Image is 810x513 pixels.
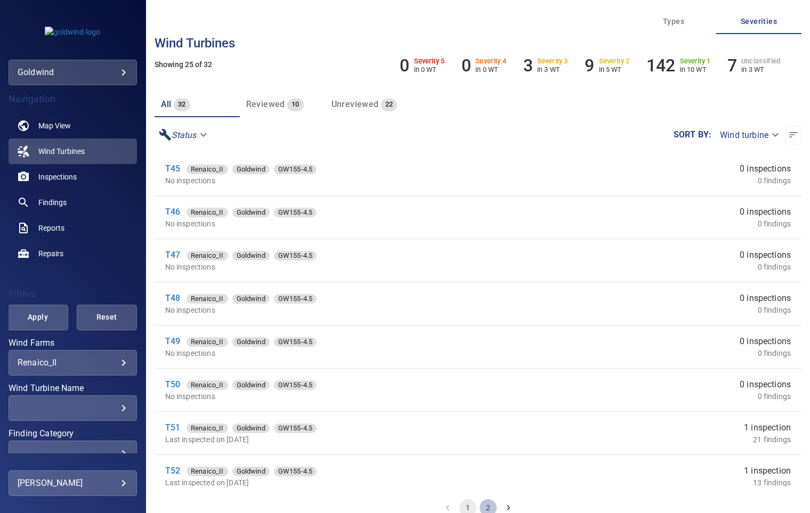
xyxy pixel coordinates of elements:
p: 21 findings [753,434,791,445]
div: Status [155,126,214,144]
em: Status [172,130,197,140]
span: 0 inspections [740,292,791,305]
span: Renaico_II [187,380,228,390]
a: T45 [165,164,180,174]
span: Goldwind [232,207,270,218]
div: GW155-4.5 [274,251,317,260]
label: Wind Turbine Name [9,384,137,393]
span: 0 inspections [740,249,791,262]
a: T47 [165,250,180,260]
span: all [161,99,172,109]
div: Wind Farms [9,350,137,376]
p: Last inspected on [DATE] [165,477,532,488]
div: Renaico_II [187,165,228,174]
span: Renaico_II [187,466,228,477]
span: GW155-4.5 [274,337,317,347]
div: Renaico_II [187,251,228,260]
p: No inspections [165,348,530,359]
span: Goldwind [232,250,270,261]
div: Goldwind [232,251,270,260]
div: Renaico_II [187,467,228,476]
span: Goldwind [232,423,270,434]
div: Wind Turbine Name [9,395,137,421]
h6: Severity 5 [414,58,445,65]
h5: Showing 25 of 32 [155,61,801,69]
div: GW155-4.5 [274,208,317,217]
span: Inspections [38,172,77,182]
div: goldwind [9,60,137,85]
label: Wind Farms [9,339,137,347]
div: GW155-4.5 [274,467,317,476]
li: Severity Unclassified [727,55,780,76]
div: [PERSON_NAME] [18,475,128,492]
span: Wind Turbines [38,146,85,157]
p: 0 findings [758,262,791,272]
span: Map View [38,120,71,131]
a: T50 [165,379,180,389]
a: inspections noActive [9,164,137,190]
p: Last inspected on [DATE] [165,434,532,445]
p: in 3 WT [741,66,780,74]
h6: 7 [727,55,737,76]
a: repairs noActive [9,241,137,266]
li: Severity 3 [523,55,568,76]
div: Goldwind [232,208,270,217]
span: Goldwind [232,380,270,390]
h6: 3 [523,55,533,76]
li: Severity 5 [400,55,444,76]
li: Severity 1 [646,55,710,76]
div: Finding Category [9,441,137,466]
label: Finding Category [9,429,137,438]
div: Goldwind [232,424,270,433]
button: Sort list from newest to oldest [785,126,801,144]
div: GW155-4.5 [274,294,317,304]
span: Reports [38,223,64,233]
span: Severities [723,15,795,28]
span: Renaico_II [187,337,228,347]
span: Reset [90,311,124,324]
h6: 9 [585,55,594,76]
div: GW155-4.5 [274,424,317,433]
div: GW155-4.5 [274,380,317,390]
h6: 142 [646,55,675,76]
p: in 5 WT [599,66,630,74]
span: Types [637,15,710,28]
a: findings noActive [9,190,137,215]
div: Renaico_II [187,208,228,217]
p: No inspections [165,305,530,315]
span: Reviewed [246,99,285,109]
span: GW155-4.5 [274,423,317,434]
p: 0 findings [758,391,791,402]
span: 10 [287,99,304,111]
span: Goldwind [232,466,270,477]
span: Findings [38,197,67,208]
p: 13 findings [753,477,791,488]
p: No inspections [165,262,530,272]
h6: 0 [400,55,409,76]
span: Goldwind [232,164,270,175]
div: Renaico_II [18,357,128,368]
span: Renaico_II [187,294,228,304]
label: Sort by : [674,131,711,139]
span: 32 [174,99,190,111]
h6: Severity 2 [599,58,630,65]
span: Goldwind [232,294,270,304]
button: Reset [77,305,137,330]
p: in 0 WT [475,66,506,74]
span: Renaico_II [187,423,228,434]
span: GW155-4.5 [274,250,317,261]
h4: Filters [9,289,137,299]
span: 0 inspections [740,378,791,391]
div: Renaico_II [187,424,228,433]
span: 0 inspections [740,162,791,175]
p: in 0 WT [414,66,445,74]
span: 22 [381,99,398,111]
div: Goldwind [232,467,270,476]
p: 0 findings [758,348,791,359]
h6: Severity 4 [475,58,506,65]
span: Renaico_II [187,164,228,175]
div: Renaico_II [187,380,228,390]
